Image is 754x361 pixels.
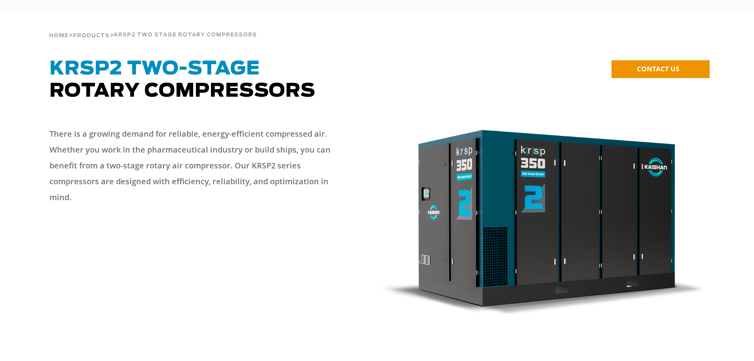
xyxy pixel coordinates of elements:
a: Home [49,32,68,39]
span: KRSP2 Two-Stage [49,59,260,78]
img: krsp350 [382,130,705,318]
div: > > [49,12,257,42]
span: krsp2 two stage rotary compressors [114,32,257,38]
span: Rotary Compressors [49,59,315,101]
span: CONTACT US [637,64,679,73]
span: Products [73,33,110,38]
span: Home [49,33,68,38]
p: There is a growing demand for reliable, energy-efficient compressed air. Whether you work in the ... [49,126,346,205]
a: CONTACT US [612,60,710,78]
a: Products [73,32,110,39]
